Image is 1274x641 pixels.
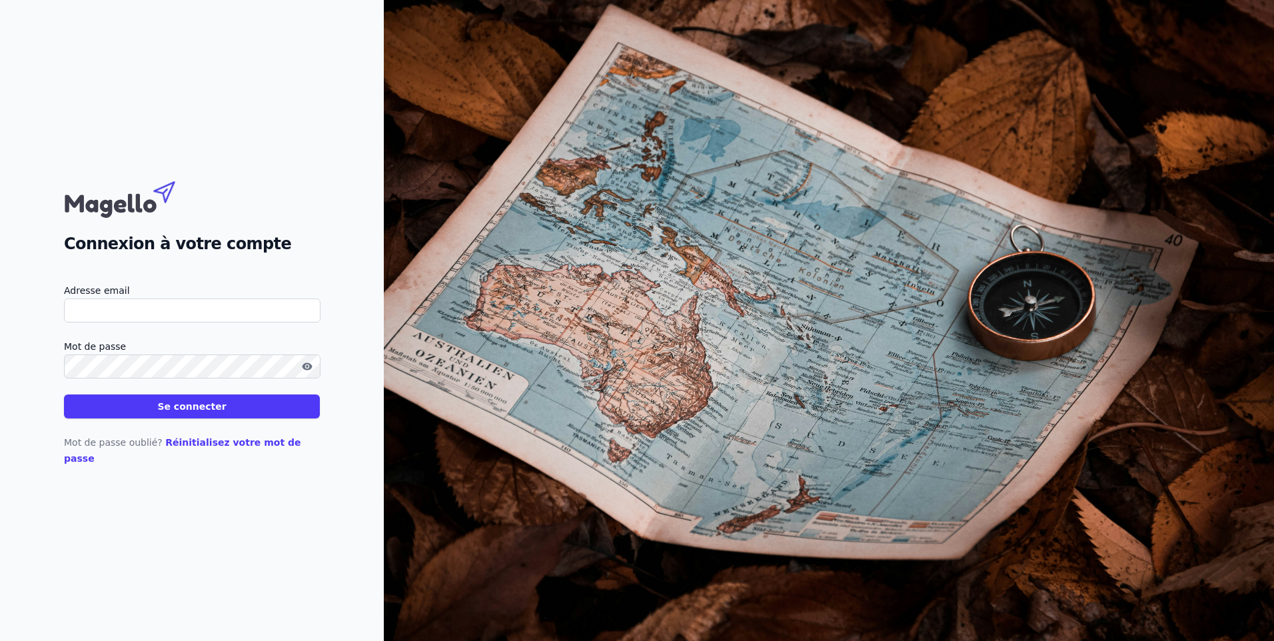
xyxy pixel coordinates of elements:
[64,338,320,354] label: Mot de passe
[64,283,320,299] label: Adresse email
[64,232,320,256] h2: Connexion à votre compte
[64,394,320,418] button: Se connecter
[64,434,320,466] p: Mot de passe oublié?
[64,175,204,221] img: Magello
[64,437,301,464] a: Réinitialisez votre mot de passe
